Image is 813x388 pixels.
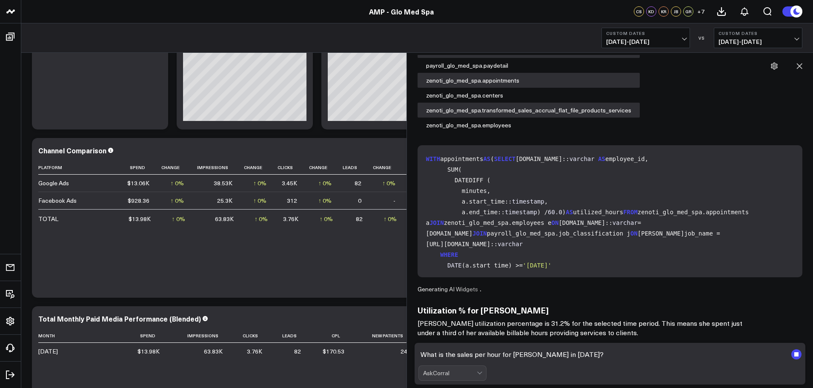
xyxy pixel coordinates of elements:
div: 3.76K [283,215,298,223]
div: 25.3K [217,196,232,205]
a: AMP - Glo Med Spa [369,7,434,16]
span: WHERE [440,251,458,258]
span: SELECT [494,155,516,162]
div: $13.98K [137,347,160,356]
div: 63.83K [215,215,234,223]
div: 312 [287,196,297,205]
div: ↑ 0% [382,179,395,187]
div: payroll_glo_med_spa.paydetail [418,58,640,73]
th: Clicks [274,161,305,175]
div: 38.53K [214,179,232,187]
div: KR [658,6,669,17]
span: timestamp [505,209,537,216]
span: varchar [498,241,523,247]
span: FROM [623,209,638,216]
div: ↑ 0% [171,179,184,187]
div: ↑ 0% [253,196,266,205]
button: +7 [696,6,706,17]
div: TOTAL [38,215,58,223]
div: ↑ 0% [318,196,332,205]
th: Spend [123,161,157,175]
th: Platform [38,161,123,175]
span: varchar [570,155,595,162]
div: 82 [355,179,361,187]
th: Change [157,161,191,175]
div: Google Ads [38,179,69,187]
span: ON [630,230,638,237]
th: New Patients [352,329,415,343]
div: ↑ 0% [255,215,268,223]
div: ↑ 0% [320,215,333,223]
th: Leads [339,161,369,175]
span: '[DATE]' [523,262,551,269]
th: Clicks [230,329,270,343]
span: timestamp [512,198,544,205]
button: Custom Dates[DATE]-[DATE] [714,28,802,48]
th: Change [305,161,339,175]
span: AS [566,209,573,216]
div: 24 [401,347,407,356]
h3: Utilization % for [PERSON_NAME] [418,305,758,315]
div: 0 [358,196,361,205]
div: $13.06K [127,179,149,187]
th: Change [369,161,403,175]
div: ↑ 0% [384,215,397,223]
span: [DATE] - [DATE] [719,38,798,45]
span: 60.0 [548,209,562,216]
textarea: What is the sales per hour for [PERSON_NAME] in [DATE]? [418,347,787,362]
div: - [393,196,395,205]
span: ON [552,219,559,226]
div: $170.53 [323,347,344,356]
div: zenoti_glo_med_spa.centers [418,88,640,103]
div: zenoti_glo_med_spa.transformed_sales_accrual_flat_file_products_services [418,103,640,118]
div: 63.83K [204,347,223,356]
span: AS [483,155,490,162]
div: 3.45K [282,179,297,187]
th: Impressions [192,161,240,175]
button: Custom Dates[DATE]-[DATE] [601,28,690,48]
div: 3.76K [247,347,262,356]
div: Facebook Ads [38,196,77,205]
div: KD [646,6,656,17]
span: DATE [447,262,462,269]
div: Total Monthly Paid Media Performance (Blended) [38,314,201,323]
span: [DATE] - [DATE] [606,38,685,45]
div: ↑ 0% [253,179,266,187]
div: CS [634,6,644,17]
th: Cpl [403,161,436,175]
div: zenoti_glo_med_spa.employees [418,118,640,132]
p: [PERSON_NAME] utilization percentage is 31.2% for the selected time period. This means she spent ... [418,319,758,337]
span: JOIN [429,219,444,226]
div: $13.98K [129,215,151,223]
span: WITH [426,155,441,162]
div: JB [671,6,681,17]
th: Change [240,161,274,175]
span: JOIN [472,230,487,237]
span: AS [598,155,605,162]
div: ↑ 0% [171,196,184,205]
div: ↑ 0% [172,215,185,223]
th: Month [38,329,123,343]
div: $928.36 [128,196,149,205]
div: zenoti_glo_med_spa.appointments [418,73,640,88]
th: Cpl [309,329,352,343]
b: Custom Dates [719,31,798,36]
div: [DATE] [38,347,58,356]
div: Channel Comparison [38,146,106,155]
div: ↑ 0% [318,179,332,187]
span: varchar [613,219,638,226]
span: + 7 [697,9,704,14]
th: Leads [270,329,309,343]
div: VS [694,35,710,40]
div: 82 [294,347,301,356]
div: 82 [356,215,363,223]
div: Generating AI Widgets [418,286,487,293]
div: GR [683,6,693,17]
th: Spend [123,329,167,343]
b: Custom Dates [606,31,685,36]
th: Impressions [167,329,230,343]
